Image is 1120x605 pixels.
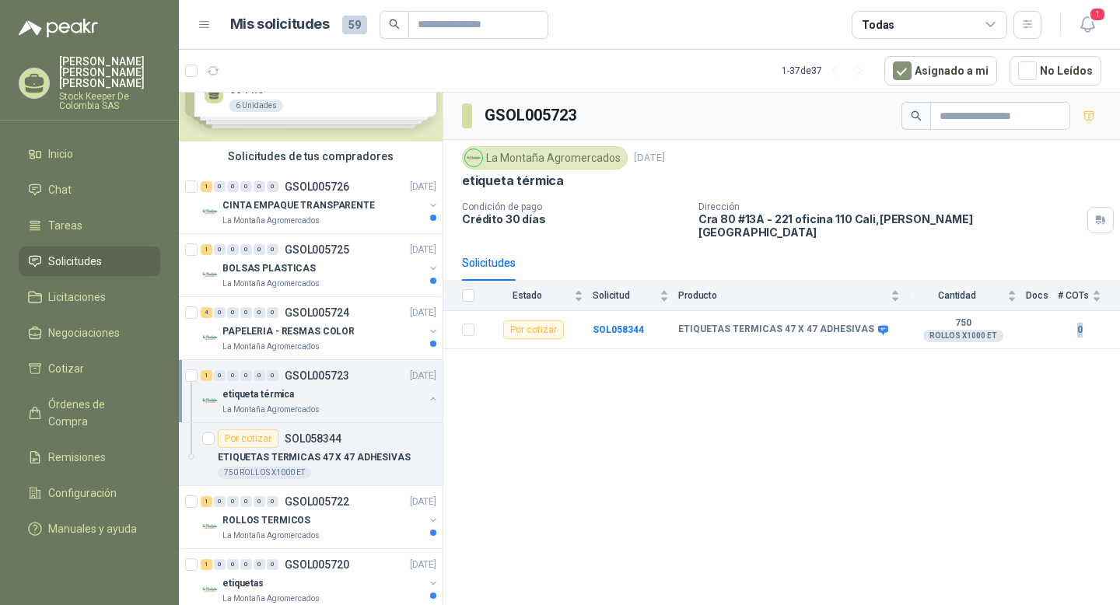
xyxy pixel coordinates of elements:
div: Todas [862,16,894,33]
b: 750 [909,317,1017,330]
span: Producto [678,290,887,301]
p: [DATE] [410,495,436,509]
p: Condición de pago [462,201,686,212]
div: 0 [267,244,278,255]
div: 0 [267,559,278,570]
p: [DATE] [410,180,436,194]
div: 0 [254,181,265,192]
p: La Montaña Agromercados [222,530,320,542]
p: PAPELERIA - RESMAS COLOR [222,324,355,339]
div: 0 [240,181,252,192]
p: GSOL005726 [285,181,349,192]
div: 0 [214,307,226,318]
a: 1 0 0 0 0 0 GSOL005720[DATE] Company LogoetiquetasLa Montaña Agromercados [201,555,439,605]
div: 0 [267,496,278,507]
img: Logo peakr [19,19,98,37]
span: Cotizar [48,360,84,377]
img: Company Logo [201,580,219,599]
span: 1 [1089,7,1106,22]
div: 0 [227,181,239,192]
th: Cantidad [909,281,1026,311]
p: La Montaña Agromercados [222,215,320,227]
a: Configuración [19,478,160,508]
span: Solicitud [593,290,656,301]
th: Solicitud [593,281,678,311]
span: # COTs [1058,290,1089,301]
div: 0 [240,307,252,318]
div: 0 [240,370,252,381]
a: 1 0 0 0 0 0 GSOL005723[DATE] Company Logoetiqueta térmicaLa Montaña Agromercados [201,366,439,416]
p: Cra 80 #13A - 221 oficina 110 Cali , [PERSON_NAME][GEOGRAPHIC_DATA] [698,212,1081,239]
div: 0 [214,370,226,381]
div: Solicitudes de tus compradores [179,142,443,171]
a: 1 0 0 0 0 0 GSOL005726[DATE] Company LogoCINTA EMPAQUE TRANSPARENTELa Montaña Agromercados [201,177,439,227]
div: 0 [254,307,265,318]
a: Tareas [19,211,160,240]
p: [DATE] [410,243,436,257]
p: [DATE] [410,306,436,320]
a: Manuales y ayuda [19,514,160,544]
div: 0 [254,244,265,255]
div: 0 [214,559,226,570]
p: La Montaña Agromercados [222,593,320,605]
div: 0 [227,370,239,381]
div: Por cotizar [503,320,564,339]
b: SOL058344 [593,324,644,335]
div: 0 [227,559,239,570]
span: search [389,19,400,30]
div: 0 [267,370,278,381]
button: Asignado a mi [884,56,997,86]
p: ROLLOS TERMICOS [222,513,310,528]
p: BOLSAS PLASTICAS [222,261,316,276]
th: Estado [484,281,593,311]
img: Company Logo [201,202,219,221]
div: 0 [240,559,252,570]
div: 750 ROLLOS X1000 ET [218,467,311,479]
a: Cotizar [19,354,160,383]
a: Remisiones [19,442,160,472]
p: Stock Keeper De Colombia SAS [59,92,160,110]
a: Chat [19,175,160,205]
th: # COTs [1058,281,1120,311]
a: Órdenes de Compra [19,390,160,436]
th: Docs [1026,281,1058,311]
p: La Montaña Agromercados [222,404,320,416]
p: La Montaña Agromercados [222,278,320,290]
img: Company Logo [465,149,482,166]
span: Configuración [48,484,117,502]
span: Chat [48,181,72,198]
div: 1 - 37 de 37 [782,58,872,83]
p: La Montaña Agromercados [222,341,320,353]
a: 1 0 0 0 0 0 GSOL005725[DATE] Company LogoBOLSAS PLASTICASLa Montaña Agromercados [201,240,439,290]
p: GSOL005722 [285,496,349,507]
a: Inicio [19,139,160,169]
p: GSOL005723 [285,370,349,381]
div: 1 [201,244,212,255]
button: No Leídos [1010,56,1101,86]
span: Licitaciones [48,289,106,306]
p: ETIQUETAS TERMICAS 47 X 47 ADHESIVAS [218,450,411,465]
span: 59 [342,16,367,34]
span: search [911,110,922,121]
b: ETIQUETAS TERMICAS 47 X 47 ADHESIVAS [678,323,874,336]
div: 0 [254,496,265,507]
div: 0 [214,181,226,192]
p: Dirección [698,201,1081,212]
div: 0 [227,496,239,507]
div: 0 [240,244,252,255]
p: etiquetas [222,576,264,591]
a: Por cotizarSOL058344ETIQUETAS TERMICAS 47 X 47 ADHESIVAS750 ROLLOS X1000 ET [179,423,443,486]
span: Órdenes de Compra [48,396,145,430]
div: 0 [227,307,239,318]
div: 0 [254,559,265,570]
span: Estado [484,290,571,301]
span: Manuales y ayuda [48,520,137,537]
div: 0 [267,307,278,318]
div: 1 [201,370,212,381]
span: Negociaciones [48,324,120,341]
p: CINTA EMPAQUE TRANSPARENTE [222,198,375,213]
div: 4 [201,307,212,318]
span: Remisiones [48,449,106,466]
img: Company Logo [201,517,219,536]
span: Solicitudes [48,253,102,270]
